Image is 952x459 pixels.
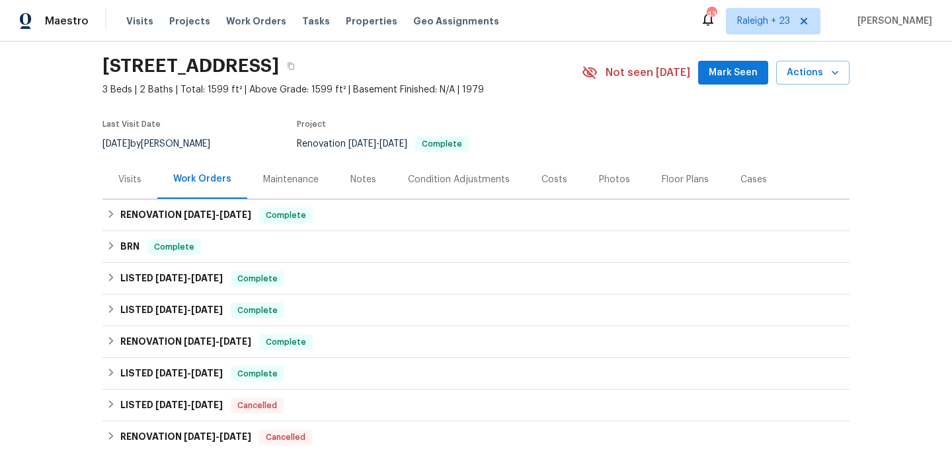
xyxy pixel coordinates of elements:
[118,173,141,186] div: Visits
[232,399,282,412] span: Cancelled
[606,66,690,79] span: Not seen [DATE]
[260,335,311,349] span: Complete
[260,209,311,222] span: Complete
[120,239,139,255] h6: BRN
[173,172,231,186] div: Work Orders
[102,295,850,326] div: LISTED [DATE]-[DATE]Complete
[232,367,283,380] span: Complete
[102,421,850,453] div: RENOVATION [DATE]-[DATE]Cancelled
[191,400,223,409] span: [DATE]
[263,173,319,186] div: Maintenance
[416,140,467,148] span: Complete
[120,398,223,413] h6: LISTED
[102,326,850,358] div: RENOVATION [DATE]-[DATE]Complete
[219,210,251,219] span: [DATE]
[184,337,251,346] span: -
[155,369,223,378] span: -
[155,305,223,314] span: -
[184,337,216,346] span: [DATE]
[787,65,839,81] span: Actions
[184,432,251,441] span: -
[226,15,286,28] span: Work Orders
[184,210,216,219] span: [DATE]
[740,173,767,186] div: Cases
[155,369,187,378] span: [DATE]
[126,15,153,28] span: Visits
[120,271,223,287] h6: LISTED
[149,240,200,254] span: Complete
[709,65,758,81] span: Mark Seen
[348,139,407,149] span: -
[737,15,790,28] span: Raleigh + 23
[102,199,850,231] div: RENOVATION [DATE]-[DATE]Complete
[302,17,330,26] span: Tasks
[232,272,283,285] span: Complete
[102,139,130,149] span: [DATE]
[191,305,223,314] span: [DATE]
[155,305,187,314] span: [DATE]
[102,59,279,73] h2: [STREET_ADDRESS]
[348,139,376,149] span: [DATE]
[408,173,510,186] div: Condition Adjustments
[232,304,283,317] span: Complete
[191,369,223,378] span: [DATE]
[599,173,630,186] div: Photos
[120,334,251,350] h6: RENOVATION
[120,366,223,382] h6: LISTED
[120,207,251,223] h6: RENOVATION
[698,61,768,85] button: Mark Seen
[102,120,161,128] span: Last Visit Date
[155,400,223,409] span: -
[662,173,709,186] div: Floor Plans
[184,210,251,219] span: -
[279,54,303,78] button: Copy Address
[707,8,716,21] div: 438
[346,15,397,28] span: Properties
[102,83,582,96] span: 3 Beds | 2 Baths | Total: 1599 ft² | Above Grade: 1599 ft² | Basement Finished: N/A | 1979
[297,139,469,149] span: Renovation
[169,15,210,28] span: Projects
[260,431,311,444] span: Cancelled
[102,136,226,152] div: by [PERSON_NAME]
[155,273,223,283] span: -
[541,173,567,186] div: Costs
[219,337,251,346] span: [DATE]
[350,173,376,186] div: Notes
[297,120,326,128] span: Project
[155,400,187,409] span: [DATE]
[413,15,499,28] span: Geo Assignments
[184,432,216,441] span: [DATE]
[155,273,187,283] span: [DATE]
[120,302,223,318] h6: LISTED
[219,432,251,441] span: [DATE]
[102,390,850,421] div: LISTED [DATE]-[DATE]Cancelled
[102,358,850,390] div: LISTED [DATE]-[DATE]Complete
[379,139,407,149] span: [DATE]
[102,263,850,295] div: LISTED [DATE]-[DATE]Complete
[120,429,251,445] h6: RENOVATION
[776,61,850,85] button: Actions
[191,273,223,283] span: [DATE]
[45,15,89,28] span: Maestro
[852,15,932,28] span: [PERSON_NAME]
[102,231,850,263] div: BRN Complete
